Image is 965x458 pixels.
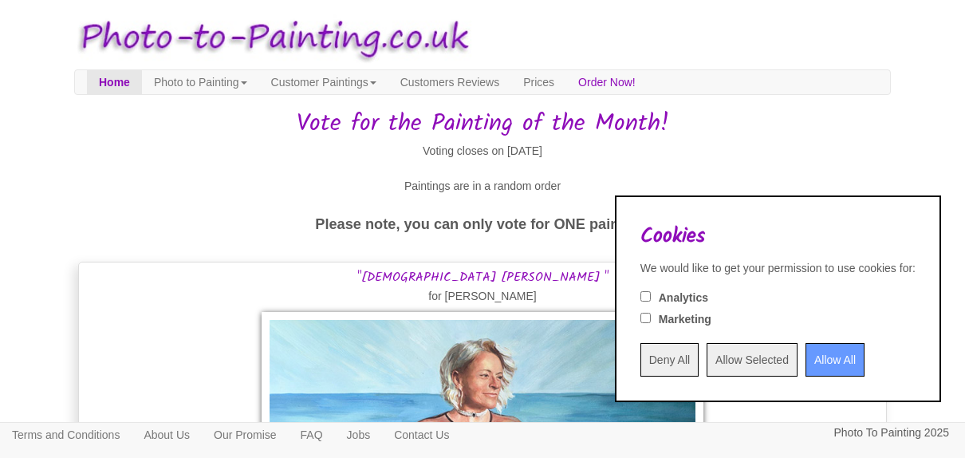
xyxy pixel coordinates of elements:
a: Customer Paintings [259,70,388,94]
a: About Us [132,423,202,447]
p: Voting closes on [DATE] [74,141,891,161]
a: Prices [511,70,566,94]
p: Photo To Painting 2025 [833,423,949,443]
input: Deny All [640,343,699,377]
a: Contact Us [382,423,461,447]
a: Customers Reviews [388,70,511,94]
a: Order Now! [566,70,648,94]
a: Photo to Painting [142,70,259,94]
h2: Cookies [640,225,916,248]
div: We would like to get your permission to use cookies for: [640,260,916,276]
img: Photo to Painting [66,8,475,69]
p: Paintings are in a random order [74,176,891,196]
label: Analytics [659,290,708,306]
h3: "[DEMOGRAPHIC_DATA] [PERSON_NAME] " [83,270,882,285]
a: Home [87,70,142,94]
a: Jobs [335,423,383,447]
h1: Vote for the Painting of the Month! [74,111,891,137]
label: Marketing [659,311,711,327]
input: Allow All [805,343,865,377]
input: Allow Selected [707,343,798,377]
a: FAQ [289,423,335,447]
p: Please note, you can only vote for ONE painting. [74,212,891,238]
a: Our Promise [202,423,289,447]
